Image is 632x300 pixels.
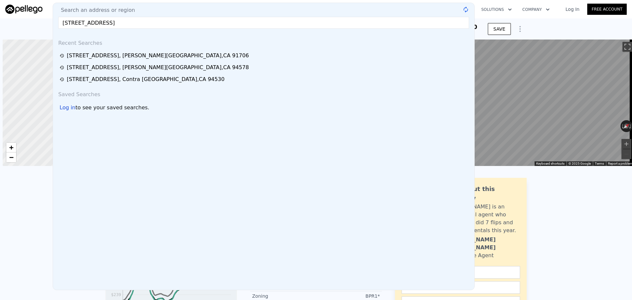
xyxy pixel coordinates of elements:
[67,75,224,83] div: [STREET_ADDRESS] , Contra [GEOGRAPHIC_DATA] , CA 94530
[67,64,249,71] div: [STREET_ADDRESS] , [PERSON_NAME][GEOGRAPHIC_DATA] , CA 94578
[621,139,631,149] button: Zoom in
[60,52,470,60] a: [STREET_ADDRESS], [PERSON_NAME][GEOGRAPHIC_DATA],CA 91706
[595,162,604,165] a: Terms (opens in new tab)
[476,4,517,15] button: Solutions
[316,293,380,299] div: BPR1*
[252,293,316,299] div: Zoning
[60,75,470,83] a: [STREET_ADDRESS], Contra [GEOGRAPHIC_DATA],CA 94530
[60,64,470,71] a: [STREET_ADDRESS], [PERSON_NAME][GEOGRAPHIC_DATA],CA 94578
[6,152,16,162] a: Zoom out
[447,184,520,203] div: Ask about this property
[558,6,587,13] a: Log In
[536,161,565,166] button: Keyboard shortcuts
[447,236,520,252] div: [PERSON_NAME] [PERSON_NAME]
[56,6,135,14] span: Search an address or region
[517,4,555,15] button: Company
[6,143,16,152] a: Zoom in
[620,120,624,132] button: Rotate counterclockwise
[60,104,75,112] div: Log in
[9,143,13,151] span: +
[67,52,249,60] div: [STREET_ADDRESS] , [PERSON_NAME][GEOGRAPHIC_DATA] , CA 91706
[447,203,520,234] div: [PERSON_NAME] is an active local agent who personally did 7 flips and bought 3 rentals this year.
[56,85,472,101] div: Saved Searches
[568,162,591,165] span: © 2025 Google
[58,17,469,29] input: Enter an address, city, region, neighborhood or zip code
[56,34,472,50] div: Recent Searches
[587,4,627,15] a: Free Account
[5,5,42,14] img: Pellego
[513,22,527,36] button: Show Options
[75,104,149,112] span: to see your saved searches.
[488,23,511,35] button: SAVE
[111,292,121,297] tspan: $239
[621,149,631,159] button: Zoom out
[9,153,13,161] span: −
